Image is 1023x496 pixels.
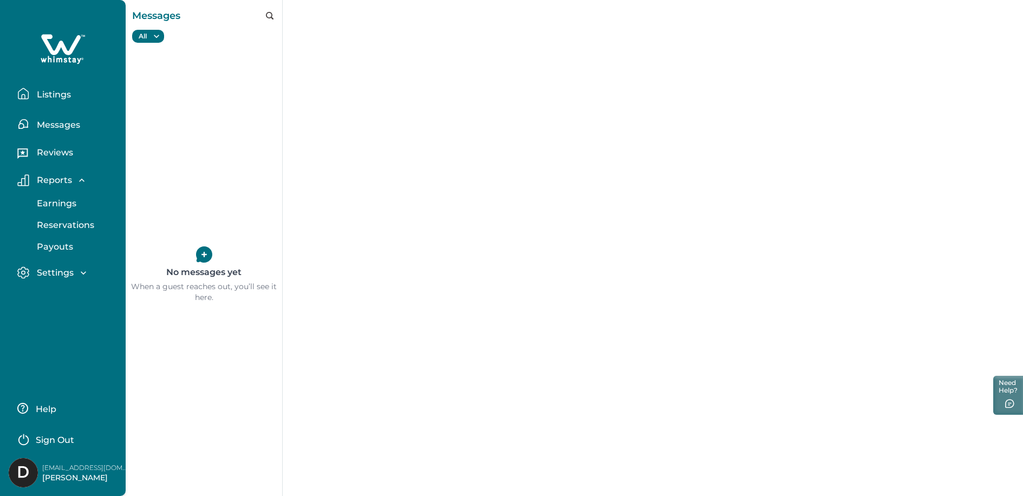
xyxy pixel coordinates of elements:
p: Listings [34,89,71,100]
p: [PERSON_NAME] [42,473,129,484]
p: When a guest reaches out, you’ll see it here. [126,282,282,303]
p: No messages yet [166,263,242,282]
p: Payouts [34,242,73,252]
img: Whimstay Host [9,458,38,487]
p: Reviews [34,147,73,158]
button: Reviews [17,143,117,165]
button: Sign Out [17,428,113,449]
p: Sign Out [36,435,74,446]
p: Help [32,404,56,415]
p: Messages [132,8,180,24]
button: Reports [17,174,117,186]
button: Settings [17,266,117,279]
button: Payouts [25,236,125,258]
button: search-icon [266,12,273,19]
div: Reports [17,193,117,258]
button: Help [17,397,113,419]
p: Reports [34,175,72,186]
p: Earnings [34,198,76,209]
button: Earnings [25,193,125,214]
p: Reservations [34,220,94,231]
button: Reservations [25,214,125,236]
p: [EMAIL_ADDRESS][DOMAIN_NAME] [42,462,129,473]
p: Messages [34,120,80,130]
button: Messages [17,113,117,135]
p: Settings [34,267,74,278]
button: All [132,30,164,43]
button: Listings [17,83,117,105]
